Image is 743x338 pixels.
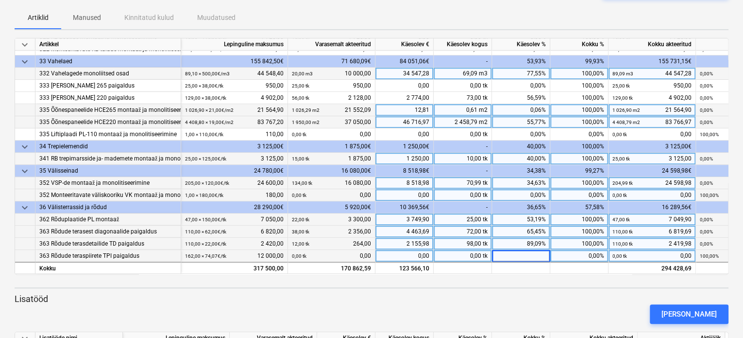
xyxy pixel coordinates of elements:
[185,226,284,238] div: 6 820,00
[434,238,492,250] div: 98,00 tk
[185,104,284,116] div: 21 564,90
[19,141,31,153] span: keyboard_arrow_down
[185,156,226,161] small: 25,00 × 125,00€ / tk
[185,253,226,259] small: 162,00 × 74,07€ / tk
[288,141,375,153] div: 1 875,00€
[612,83,630,89] small: 25,00 tk
[375,92,434,104] div: 2 774,00
[39,153,177,165] div: 341 RB trepimarsside ja- mademete montaaž ja monolitiseerimine
[434,250,492,262] div: 0,00 tk
[612,238,692,250] div: 2 419,98
[185,177,284,189] div: 24 600,00
[550,128,608,141] div: 0,00%
[292,177,371,189] div: 16 080,00
[292,104,371,116] div: 21 552,09
[700,253,719,259] small: 100,00%
[612,180,633,186] small: 204,99 tk
[612,120,640,125] small: 4 408,79 m2
[19,165,31,177] span: keyboard_arrow_down
[612,68,692,80] div: 44 547,28
[292,193,306,198] small: 0,00 tk
[550,201,608,213] div: 57,58%
[375,177,434,189] div: 8 518,98
[185,193,223,198] small: 1,00 × 180,00€ / tk
[292,68,371,80] div: 10 000,00
[700,95,713,101] small: 0,00%
[39,165,177,177] div: 35 Välisseinad
[612,153,692,165] div: 3 125,00
[292,156,309,161] small: 15,00 tk
[434,165,492,177] div: -
[181,201,288,213] div: 28 290,00€
[292,92,371,104] div: 2 128,00
[39,116,177,128] div: 335 Õõnespaneelide HCE220 montaaž ja monolitiseerimine
[292,253,306,259] small: 0,00 tk
[700,132,719,137] small: 100,00%
[492,226,550,238] div: 65,45%
[292,241,309,247] small: 12,00 tk
[185,217,226,222] small: 47,00 × 150,00€ / tk
[550,226,608,238] div: 100,00%
[608,55,696,68] div: 155 731,15€
[375,238,434,250] div: 2 155,98
[434,213,492,226] div: 25,00 tk
[35,38,181,51] div: Artikkel
[612,213,692,226] div: 7 049,90
[550,165,608,177] div: 99,27%
[185,153,284,165] div: 3 125,00
[608,262,696,274] div: 294 428,69
[492,165,550,177] div: 34,38%
[700,217,713,222] small: 0,00%
[288,201,375,213] div: 5 920,00€
[185,68,284,80] div: 44 548,40
[185,238,284,250] div: 2 420,00
[612,128,692,141] div: 0,00
[700,229,713,234] small: 0,00%
[185,241,226,247] small: 110,00 × 22,00€ / tk
[612,116,692,128] div: 83 766,97
[375,262,434,274] div: 123 566,10
[608,141,696,153] div: 3 125,00€
[15,293,728,305] p: Lisatööd
[612,71,633,76] small: 89,09 m3
[434,68,492,80] div: 69,09 m3
[434,38,492,51] div: Käesolev kogus
[550,80,608,92] div: 100,00%
[39,104,177,116] div: 335 Õõnespaneelide HCE265 montaaž ja monolitiseerimine
[292,116,371,128] div: 37 050,00
[185,95,226,101] small: 129,00 × 38,00€ / tk
[288,55,375,68] div: 71 680,09€
[434,55,492,68] div: -
[39,201,177,213] div: 36 Välisterrassid ja rõdud
[35,262,181,274] div: Kokku
[492,177,550,189] div: 34,63%
[550,104,608,116] div: 100,00%
[185,116,284,128] div: 83 767,20
[39,238,177,250] div: 363 Rõdude terasdetailide TD paigaldus
[550,153,608,165] div: 100,00%
[185,263,284,275] div: 317 500,00
[612,189,692,201] div: 0,00
[181,165,288,177] div: 24 780,00€
[612,95,633,101] small: 129,00 tk
[185,80,284,92] div: 950,00
[700,241,713,247] small: 0,00%
[185,83,223,89] small: 25,00 × 38,00€ / tk
[434,189,492,201] div: 0,00 tk
[661,308,717,320] div: [PERSON_NAME]
[288,38,375,51] div: Varasemalt akteeritud
[181,55,288,68] div: 155 842,50€
[434,141,492,153] div: -
[700,71,713,76] small: 0,00%
[185,250,284,262] div: 12 000,00
[434,226,492,238] div: 72,00 tk
[39,80,177,92] div: 333 [PERSON_NAME] 265 paigaldus
[375,153,434,165] div: 1 250,00
[612,250,692,262] div: 0,00
[700,83,713,89] small: 0,00%
[434,201,492,213] div: -
[550,116,608,128] div: 100,00%
[292,120,320,125] small: 1 950,00 m2
[39,128,177,141] div: 335 Liftiplaadi PL-110 montaaž ja monolitiseerimine
[185,71,230,76] small: 89,10 × 500,00€ / m3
